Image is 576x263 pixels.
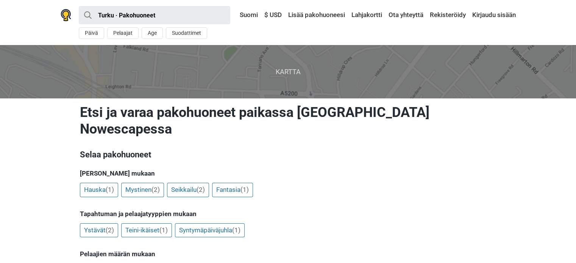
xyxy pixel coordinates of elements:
[428,8,468,22] a: Rekisteröidy
[80,210,496,218] h5: Tapahtuman ja pelaajatyyppien mukaan
[212,183,253,197] a: Fantasia(1)
[142,27,163,39] button: Age
[234,12,240,18] img: Suomi
[106,226,114,234] span: (2)
[232,226,240,234] span: (1)
[80,170,496,177] h5: [PERSON_NAME] mukaan
[80,104,496,137] h1: Etsi ja varaa pakohuoneet paikassa [GEOGRAPHIC_DATA] Nowescapessa
[107,27,139,39] button: Pelaajat
[286,8,347,22] a: Lisää pakohuoneesi
[121,223,172,238] a: Teini-ikäiset(1)
[80,183,118,197] a: Hauska(1)
[121,183,164,197] a: Mystinen(2)
[350,8,384,22] a: Lahjakortti
[159,226,168,234] span: (1)
[106,186,114,193] span: (1)
[387,8,425,22] a: Ota yhteyttä
[80,223,118,238] a: Ystävät(2)
[166,27,207,39] button: Suodattimet
[79,6,230,24] input: kokeile “London”
[80,250,496,258] h5: Pelaajien määrän mukaan
[262,8,284,22] a: $ USD
[470,8,516,22] a: Kirjaudu sisään
[61,9,71,21] img: Nowescape logo
[151,186,160,193] span: (2)
[240,186,249,193] span: (1)
[175,223,245,238] a: Syntymäpäiväjuhla(1)
[80,149,496,161] h3: Selaa pakohuoneet
[197,186,205,193] span: (2)
[233,8,260,22] a: Suomi
[79,27,104,39] button: Päivä
[167,183,209,197] a: Seikkailu(2)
